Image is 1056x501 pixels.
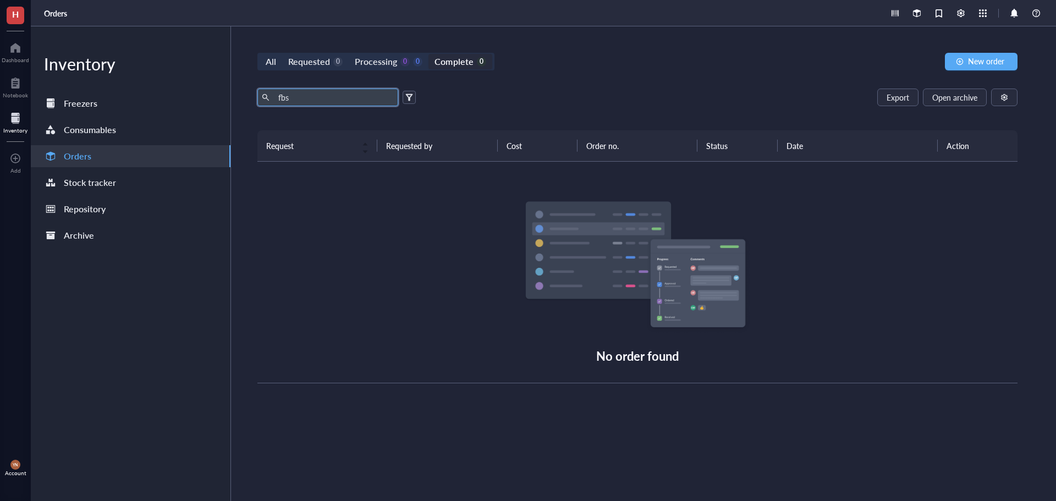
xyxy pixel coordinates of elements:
th: Action [938,130,1018,161]
button: New order [945,53,1018,70]
a: Orders [31,145,230,167]
div: Inventory [31,53,230,75]
div: Account [5,470,26,476]
div: 0 [413,57,422,67]
span: Export [887,93,909,102]
div: 0 [333,57,343,67]
div: Freezers [64,96,97,111]
a: Stock tracker [31,172,230,194]
th: Requested by [377,130,497,161]
div: Archive [64,228,94,243]
input: Find orders in table [274,89,394,106]
a: Notebook [3,74,28,98]
th: Request [257,130,377,161]
th: Order no. [577,130,697,161]
a: Inventory [3,109,28,134]
span: YN [13,463,18,467]
img: Empty state [525,201,750,333]
a: Dashboard [2,39,29,63]
div: Complete [435,54,473,69]
div: No order found [596,346,679,365]
div: Orders [64,148,91,164]
div: Add [10,167,21,174]
a: Freezers [31,92,230,114]
div: segmented control [257,53,494,70]
a: Consumables [31,119,230,141]
th: Date [778,130,938,161]
span: Request [266,140,355,152]
div: Requested [288,54,330,69]
div: Repository [64,201,106,217]
a: Archive [31,224,230,246]
th: Cost [498,130,578,161]
div: Processing [355,54,397,69]
div: Dashboard [2,57,29,63]
div: 0 [477,57,486,67]
a: Orders [44,8,69,18]
div: Notebook [3,92,28,98]
div: 0 [400,57,410,67]
div: Stock tracker [64,175,116,190]
button: Export [877,89,919,106]
button: Open archive [923,89,987,106]
span: H [12,7,19,21]
div: All [266,54,276,69]
div: Consumables [64,122,116,137]
a: Repository [31,198,230,220]
span: New order [968,57,1004,65]
div: Inventory [3,127,28,134]
th: Status [697,130,778,161]
span: Open archive [932,93,977,102]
